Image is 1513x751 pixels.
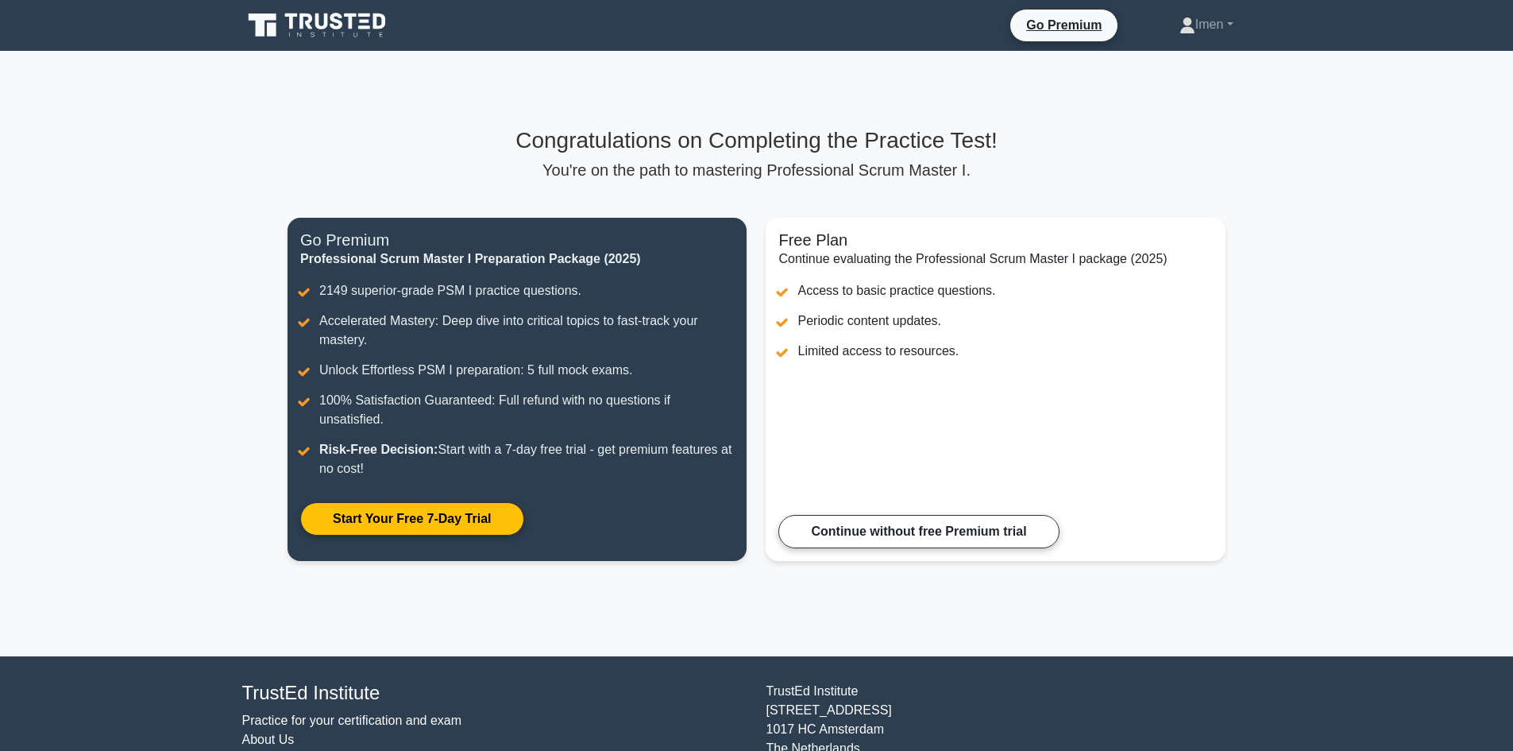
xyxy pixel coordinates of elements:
h4: TrustEd Institute [242,682,747,705]
h3: Congratulations on Completing the Practice Test! [288,127,1225,154]
a: Go Premium [1017,15,1111,35]
a: Continue without free Premium trial [778,515,1059,548]
a: Start Your Free 7-Day Trial [300,502,523,536]
a: About Us [242,733,295,746]
a: Imen [1141,9,1272,41]
p: You're on the path to mastering Professional Scrum Master I. [288,161,1225,180]
a: Practice for your certification and exam [242,714,462,727]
